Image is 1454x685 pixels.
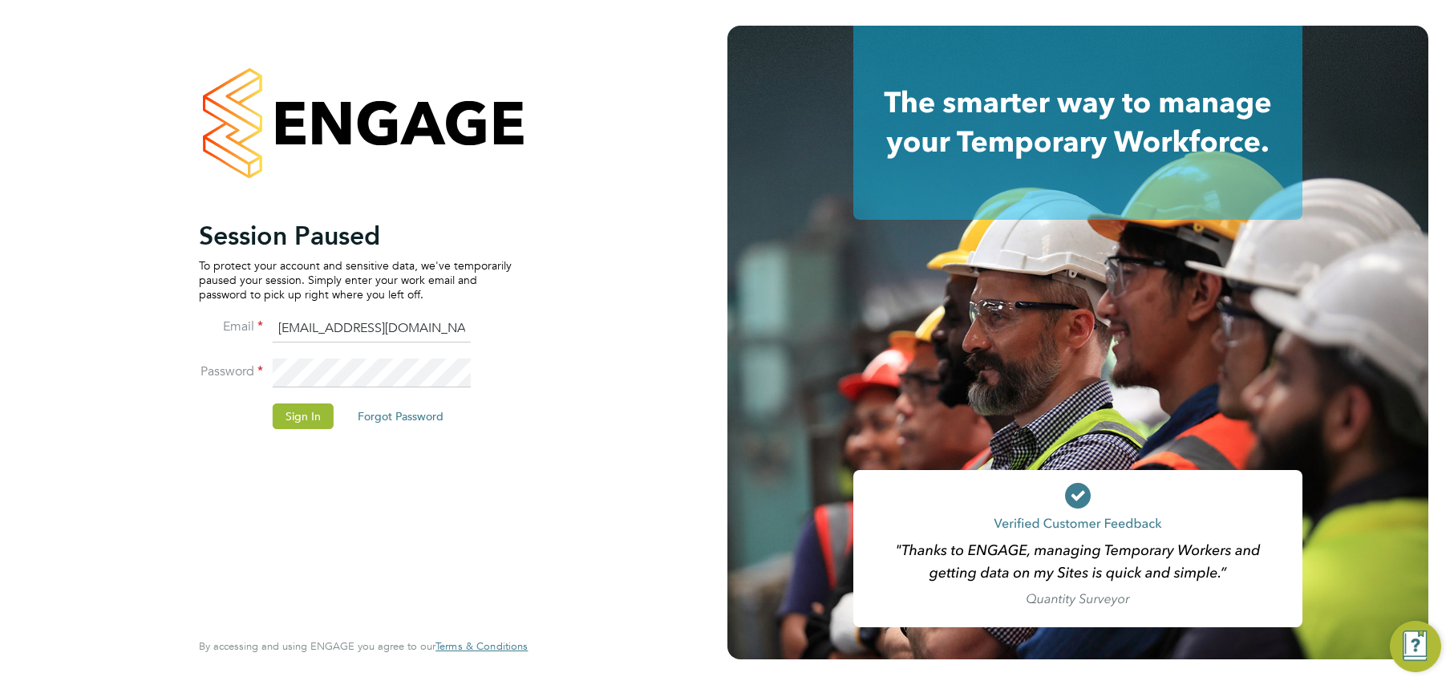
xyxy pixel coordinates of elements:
label: Password [199,363,263,380]
button: Engage Resource Center [1390,621,1441,672]
span: By accessing and using ENGAGE you agree to our [199,639,528,653]
button: Forgot Password [345,403,456,429]
span: Terms & Conditions [435,639,528,653]
a: Terms & Conditions [435,640,528,653]
label: Email [199,318,263,335]
h2: Session Paused [199,220,512,252]
input: Enter your work email... [273,314,471,343]
button: Sign In [273,403,334,429]
p: To protect your account and sensitive data, we've temporarily paused your session. Simply enter y... [199,258,512,302]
